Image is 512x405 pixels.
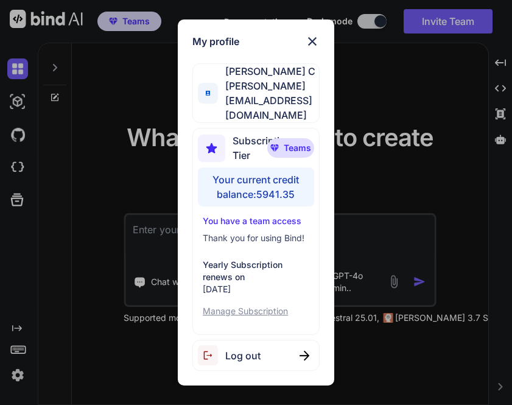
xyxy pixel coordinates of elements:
[192,34,239,49] h1: My profile
[305,34,320,49] img: close
[206,91,210,95] img: profile
[203,259,309,283] p: Yearly Subscription renews on
[203,232,309,244] p: Thank you for using Bind!
[284,142,311,154] span: Teams
[233,133,292,163] span: Subscription Tier
[218,79,319,122] span: [PERSON_NAME][EMAIL_ADDRESS][DOMAIN_NAME]
[203,283,309,295] p: [DATE]
[300,351,309,361] img: close
[225,348,261,363] span: Log out
[198,167,314,206] div: Your current credit balance: 5941.35
[203,305,309,317] p: Manage Subscription
[198,345,225,365] img: logout
[203,215,309,227] p: You have a team access
[270,144,279,152] img: premium
[218,64,319,79] span: [PERSON_NAME] C
[198,135,225,162] img: subscription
